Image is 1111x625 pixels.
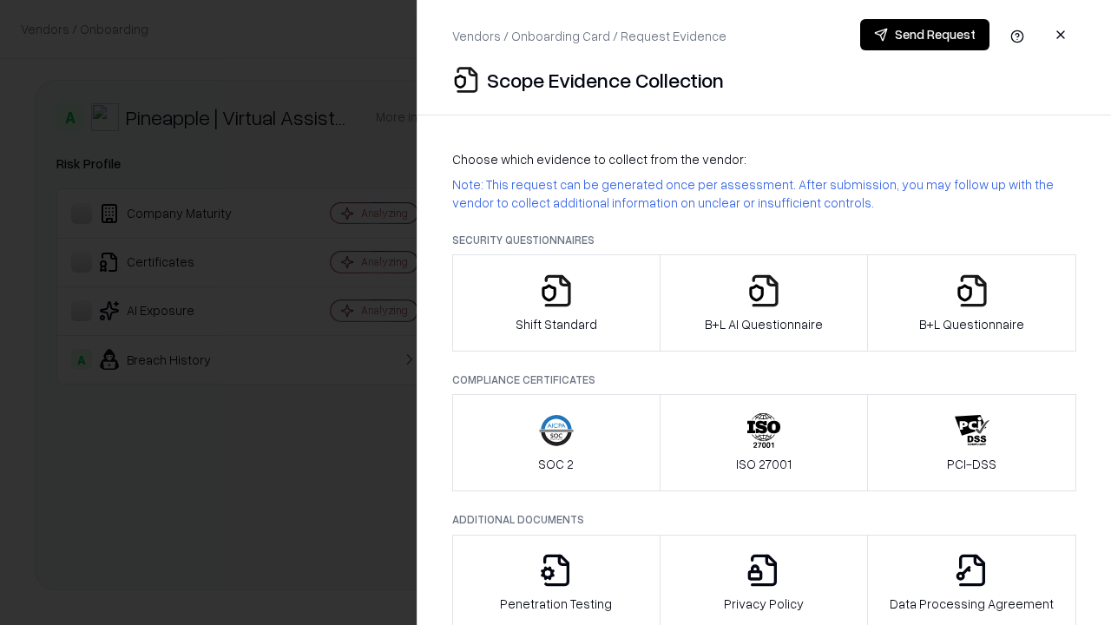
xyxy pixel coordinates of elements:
p: B+L AI Questionnaire [705,315,823,333]
p: Privacy Policy [724,595,804,613]
p: ISO 27001 [736,455,792,473]
p: Note: This request can be generated once per assessment. After submission, you may follow up with... [452,175,1076,212]
button: Send Request [860,19,989,50]
p: B+L Questionnaire [919,315,1024,333]
button: Shift Standard [452,254,661,352]
p: Choose which evidence to collect from the vendor: [452,150,1076,168]
p: PCI-DSS [947,455,996,473]
p: Scope Evidence Collection [487,66,724,94]
p: Vendors / Onboarding Card / Request Evidence [452,27,726,45]
button: SOC 2 [452,394,661,491]
button: B+L AI Questionnaire [660,254,869,352]
p: SOC 2 [538,455,574,473]
button: ISO 27001 [660,394,869,491]
p: Data Processing Agreement [890,595,1054,613]
button: B+L Questionnaire [867,254,1076,352]
p: Penetration Testing [500,595,612,613]
p: Additional Documents [452,512,1076,527]
p: Security Questionnaires [452,233,1076,247]
button: PCI-DSS [867,394,1076,491]
p: Compliance Certificates [452,372,1076,387]
p: Shift Standard [516,315,597,333]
